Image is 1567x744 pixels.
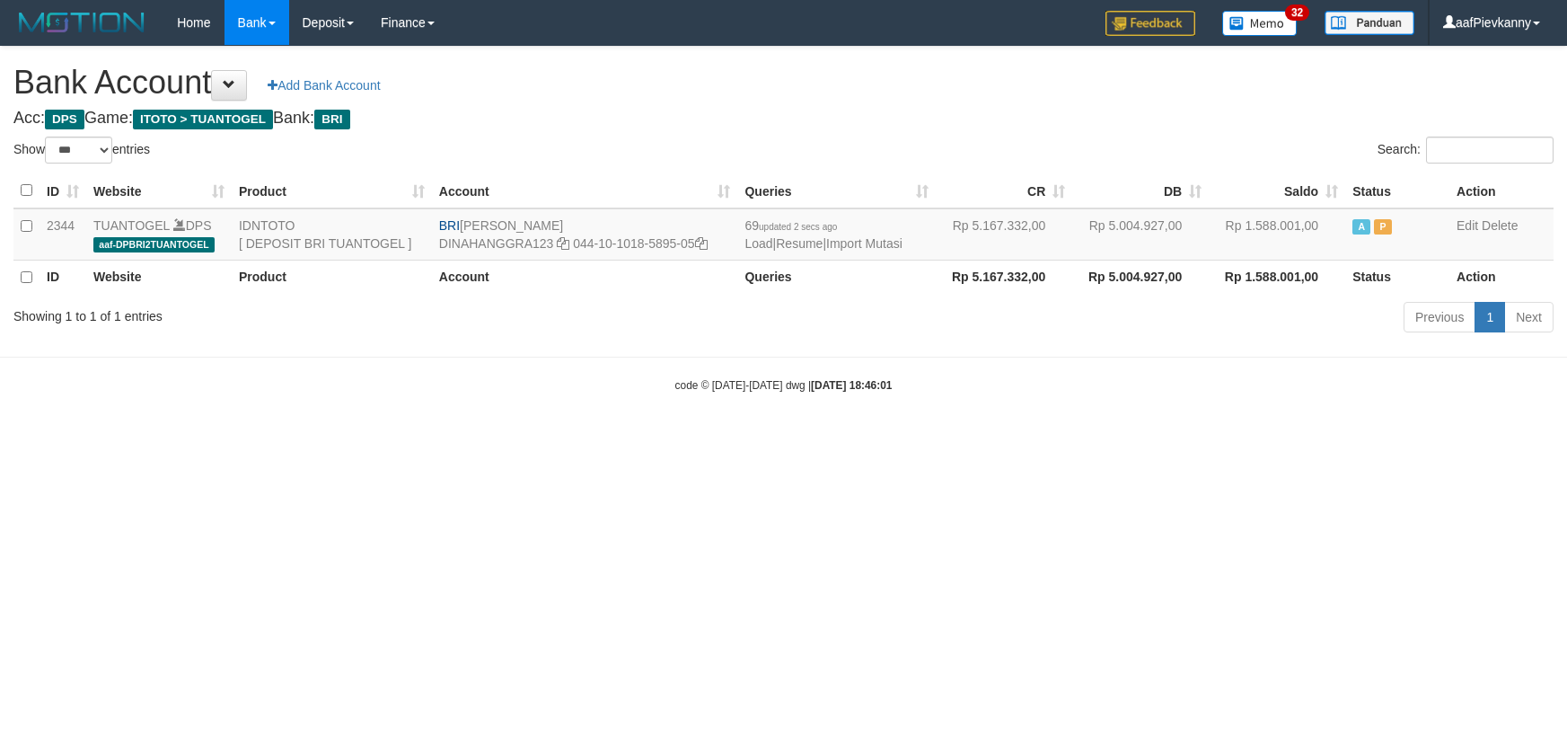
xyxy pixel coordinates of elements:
th: Website: activate to sort column ascending [86,173,232,208]
a: Load [744,236,772,251]
a: Delete [1482,218,1518,233]
label: Search: [1378,137,1554,164]
th: ID: activate to sort column ascending [40,173,86,208]
span: BRI [439,218,460,233]
td: [PERSON_NAME] 044-10-1018-5895-05 [432,208,738,261]
th: Queries: activate to sort column ascending [737,173,936,208]
th: CR: activate to sort column ascending [936,173,1072,208]
div: Showing 1 to 1 of 1 entries [13,300,639,325]
th: Rp 1.588.001,00 [1209,260,1345,295]
a: Next [1504,302,1554,332]
img: MOTION_logo.png [13,9,150,36]
th: Product [232,260,432,295]
span: updated 2 secs ago [759,222,837,232]
th: Account [432,260,738,295]
a: Resume [776,236,823,251]
a: DINAHANGGRA123 [439,236,554,251]
a: TUANTOGEL [93,218,170,233]
th: Product: activate to sort column ascending [232,173,432,208]
a: Edit [1457,218,1478,233]
th: Action [1449,260,1554,295]
span: 32 [1285,4,1309,21]
th: Saldo: activate to sort column ascending [1209,173,1345,208]
span: DPS [45,110,84,129]
th: Account: activate to sort column ascending [432,173,738,208]
span: 69 [744,218,837,233]
td: Rp 5.167.332,00 [936,208,1072,261]
th: Action [1449,173,1554,208]
td: 2344 [40,208,86,261]
a: Previous [1404,302,1475,332]
select: Showentries [45,137,112,164]
a: Copy 044101018589505 to clipboard [695,236,708,251]
th: Status [1345,260,1449,295]
th: Status [1345,173,1449,208]
img: Feedback.jpg [1105,11,1195,36]
span: Paused [1374,219,1392,235]
th: ID [40,260,86,295]
span: | | [744,218,902,251]
span: aaf-DPBRI2TUANTOGEL [93,237,215,252]
th: Queries [737,260,936,295]
th: Website [86,260,232,295]
label: Show entries [13,137,150,164]
a: Import Mutasi [826,236,902,251]
th: Rp 5.004.927,00 [1072,260,1209,295]
td: Rp 1.588.001,00 [1209,208,1345,261]
h4: Acc: Game: Bank: [13,110,1554,128]
h1: Bank Account [13,65,1554,101]
img: panduan.png [1325,11,1414,35]
td: IDNTOTO [ DEPOSIT BRI TUANTOGEL ] [232,208,432,261]
img: Button%20Memo.svg [1222,11,1298,36]
span: Active [1352,219,1370,235]
span: BRI [314,110,349,129]
small: code © [DATE]-[DATE] dwg | [675,379,893,392]
a: Copy DINAHANGGRA123 to clipboard [557,236,569,251]
th: DB: activate to sort column ascending [1072,173,1209,208]
th: Rp 5.167.332,00 [936,260,1072,295]
input: Search: [1426,137,1554,164]
a: Add Bank Account [256,70,392,101]
strong: [DATE] 18:46:01 [811,379,892,392]
td: Rp 5.004.927,00 [1072,208,1209,261]
a: 1 [1475,302,1505,332]
span: ITOTO > TUANTOGEL [133,110,273,129]
td: DPS [86,208,232,261]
